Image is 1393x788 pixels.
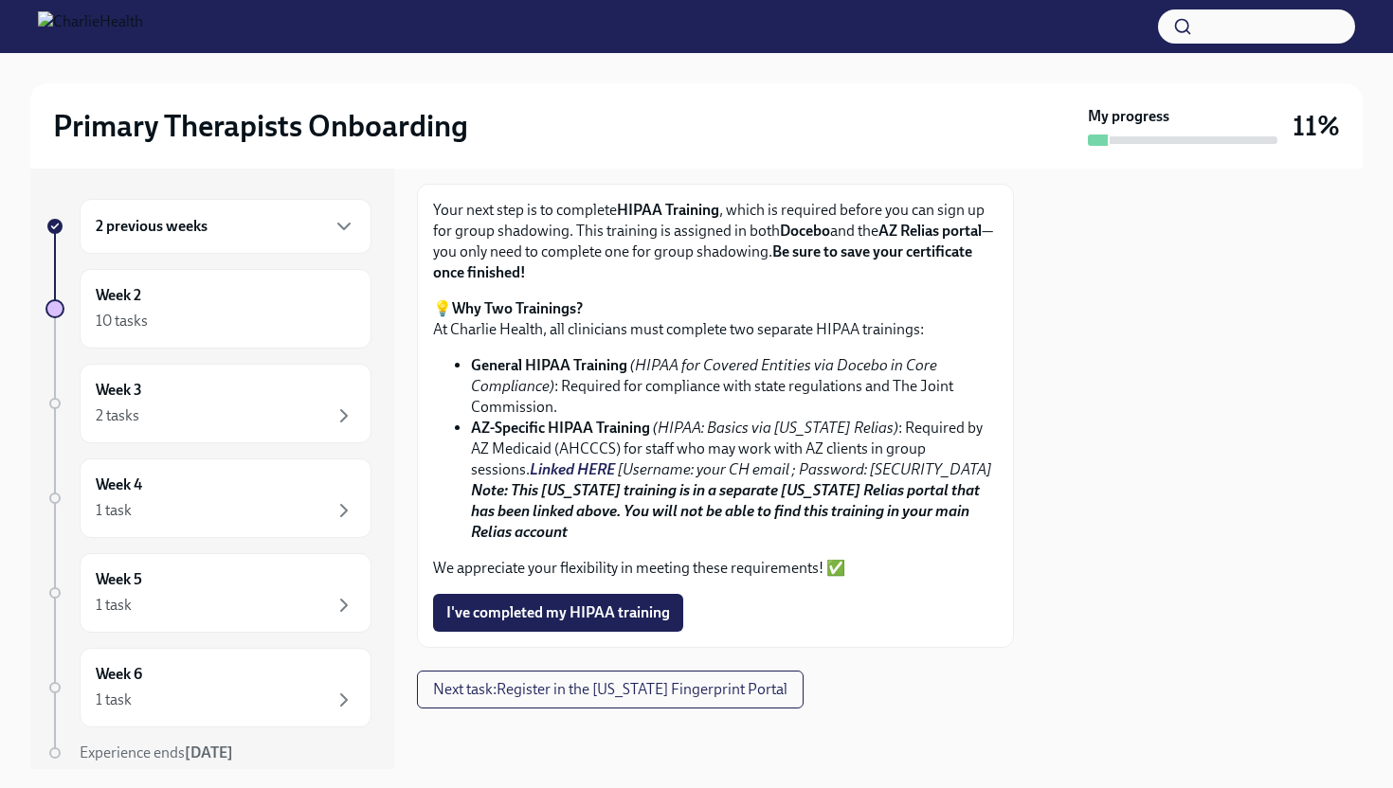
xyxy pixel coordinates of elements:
[617,201,719,219] strong: HIPAA Training
[45,458,371,538] a: Week 41 task
[45,553,371,633] a: Week 51 task
[96,500,132,521] div: 1 task
[471,356,627,374] strong: General HIPAA Training
[53,107,468,145] h2: Primary Therapists Onboarding
[471,418,998,543] li: : Required by AZ Medicaid (AHCCCS) for staff who may work with AZ clients in group sessions.
[530,460,615,478] a: Linked HERE
[618,460,992,478] em: [Username: your CH email ; Password: [SECURITY_DATA]
[471,355,998,418] li: : Required for compliance with state regulations and The Joint Commission.
[471,356,937,395] em: (HIPAA for Covered Entities via Docebo in Core Compliance)
[45,364,371,443] a: Week 32 tasks
[96,380,142,401] h6: Week 3
[96,595,132,616] div: 1 task
[96,405,139,426] div: 2 tasks
[780,222,830,240] strong: Docebo
[433,298,998,340] p: 💡 At Charlie Health, all clinicians must complete two separate HIPAA trainings:
[96,569,142,590] h6: Week 5
[45,269,371,349] a: Week 210 tasks
[38,11,143,42] img: CharlieHealth
[878,222,982,240] strong: AZ Relias portal
[45,648,371,727] a: Week 61 task
[433,680,787,699] span: Next task : Register in the [US_STATE] Fingerprint Portal
[433,200,998,283] p: Your next step is to complete , which is required before you can sign up for group shadowing. Thi...
[1293,109,1340,143] h3: 11%
[452,299,583,317] strong: Why Two Trainings?
[433,558,998,579] p: We appreciate your flexibility in meeting these requirements! ✅
[417,671,804,708] button: Next task:Register in the [US_STATE] Fingerprint Portal
[471,419,650,437] strong: AZ-Specific HIPAA Training
[96,689,132,710] div: 1 task
[446,603,670,622] span: I've completed my HIPAA training
[96,311,148,331] div: 10 tasks
[80,743,233,761] span: Experience ends
[96,285,141,306] h6: Week 2
[471,481,980,541] strong: Note: This [US_STATE] training is in a separate [US_STATE] Relias portal that has been linked abo...
[96,216,208,237] h6: 2 previous weeks
[185,743,233,761] strong: [DATE]
[653,419,898,437] em: (HIPAA: Basics via [US_STATE] Relias)
[433,594,683,632] button: I've completed my HIPAA training
[1088,106,1169,127] strong: My progress
[96,664,142,685] h6: Week 6
[80,199,371,254] div: 2 previous weeks
[96,475,142,495] h6: Week 4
